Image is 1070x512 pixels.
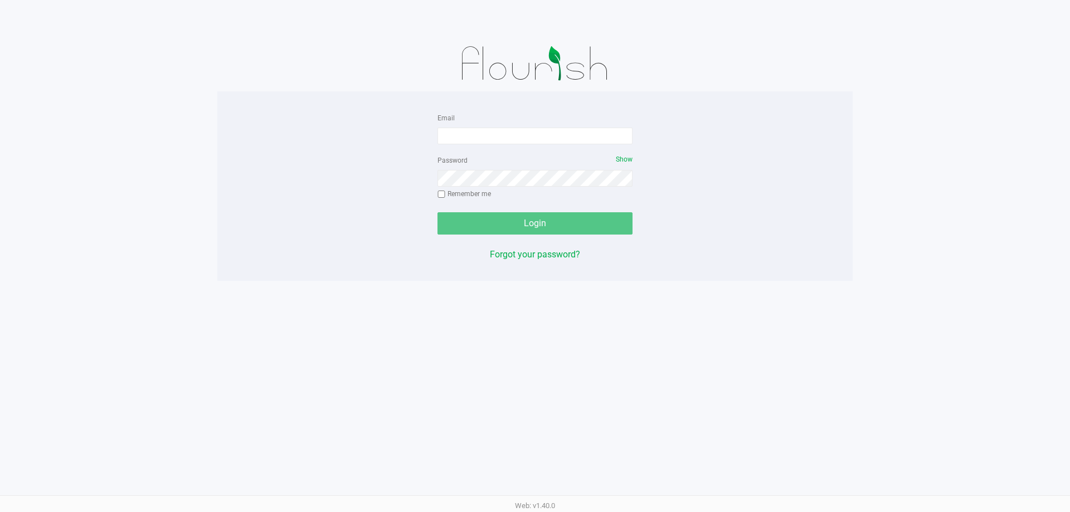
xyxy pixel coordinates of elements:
span: Web: v1.40.0 [515,501,555,510]
label: Password [437,155,468,165]
label: Email [437,113,455,123]
span: Show [616,155,633,163]
input: Remember me [437,191,445,198]
button: Forgot your password? [490,248,580,261]
label: Remember me [437,189,491,199]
